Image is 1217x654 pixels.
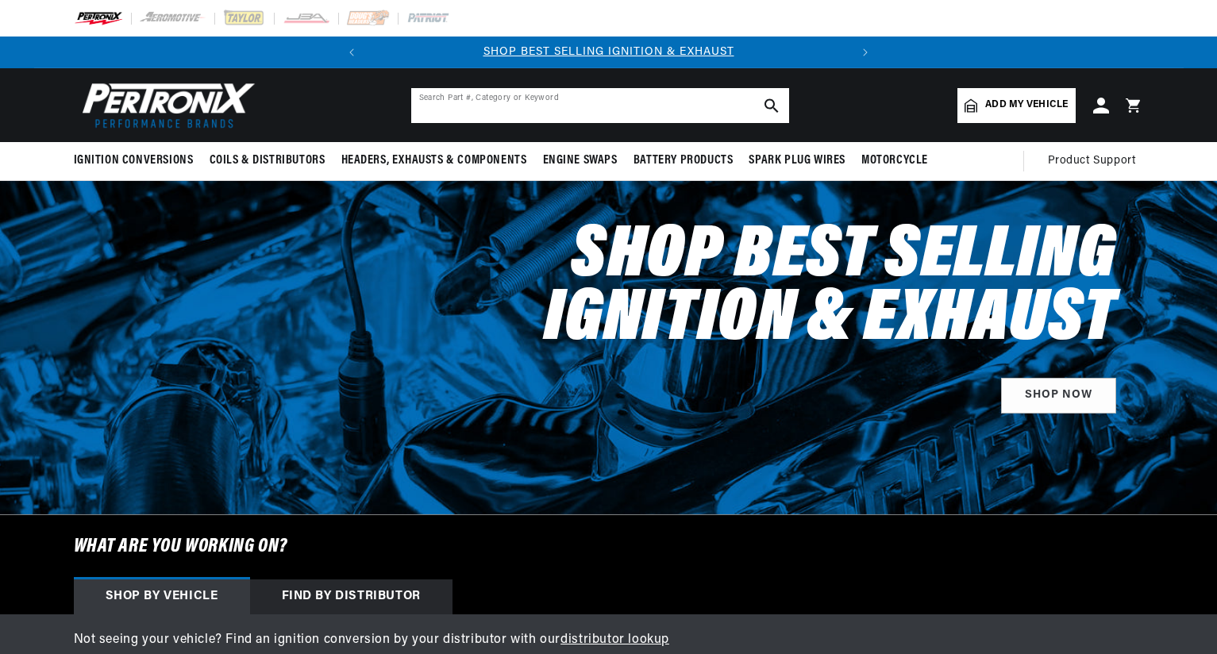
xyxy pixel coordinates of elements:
[853,142,936,179] summary: Motorcycle
[861,152,928,169] span: Motorcycle
[741,142,853,179] summary: Spark Plug Wires
[336,37,368,68] button: Translation missing: en.sections.announcements.previous_announcement
[626,142,741,179] summary: Battery Products
[341,152,527,169] span: Headers, Exhausts & Components
[34,37,1184,68] slideshow-component: Translation missing: en.sections.announcements.announcement_bar
[74,152,194,169] span: Ignition Conversions
[849,37,881,68] button: Translation missing: en.sections.announcements.next_announcement
[543,152,618,169] span: Engine Swaps
[74,142,202,179] summary: Ignition Conversions
[985,98,1068,113] span: Add my vehicle
[333,142,535,179] summary: Headers, Exhausts & Components
[34,515,1184,579] h6: What are you working on?
[437,225,1116,352] h2: Shop Best Selling Ignition & Exhaust
[74,579,250,614] div: Shop by vehicle
[957,88,1075,123] a: Add my vehicle
[74,78,256,133] img: Pertronix
[1048,152,1136,170] span: Product Support
[411,88,789,123] input: Search Part #, Category or Keyword
[368,44,849,61] div: 1 of 2
[535,142,626,179] summary: Engine Swaps
[634,152,734,169] span: Battery Products
[749,152,845,169] span: Spark Plug Wires
[1001,378,1116,414] a: SHOP NOW
[754,88,789,123] button: search button
[560,633,669,646] a: distributor lookup
[74,630,1144,651] p: Not seeing your vehicle? Find an ignition conversion by your distributor with our
[368,44,849,61] div: Announcement
[202,142,333,179] summary: Coils & Distributors
[1048,142,1144,180] summary: Product Support
[483,46,734,58] a: SHOP BEST SELLING IGNITION & EXHAUST
[250,579,453,614] div: Find by Distributor
[210,152,325,169] span: Coils & Distributors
